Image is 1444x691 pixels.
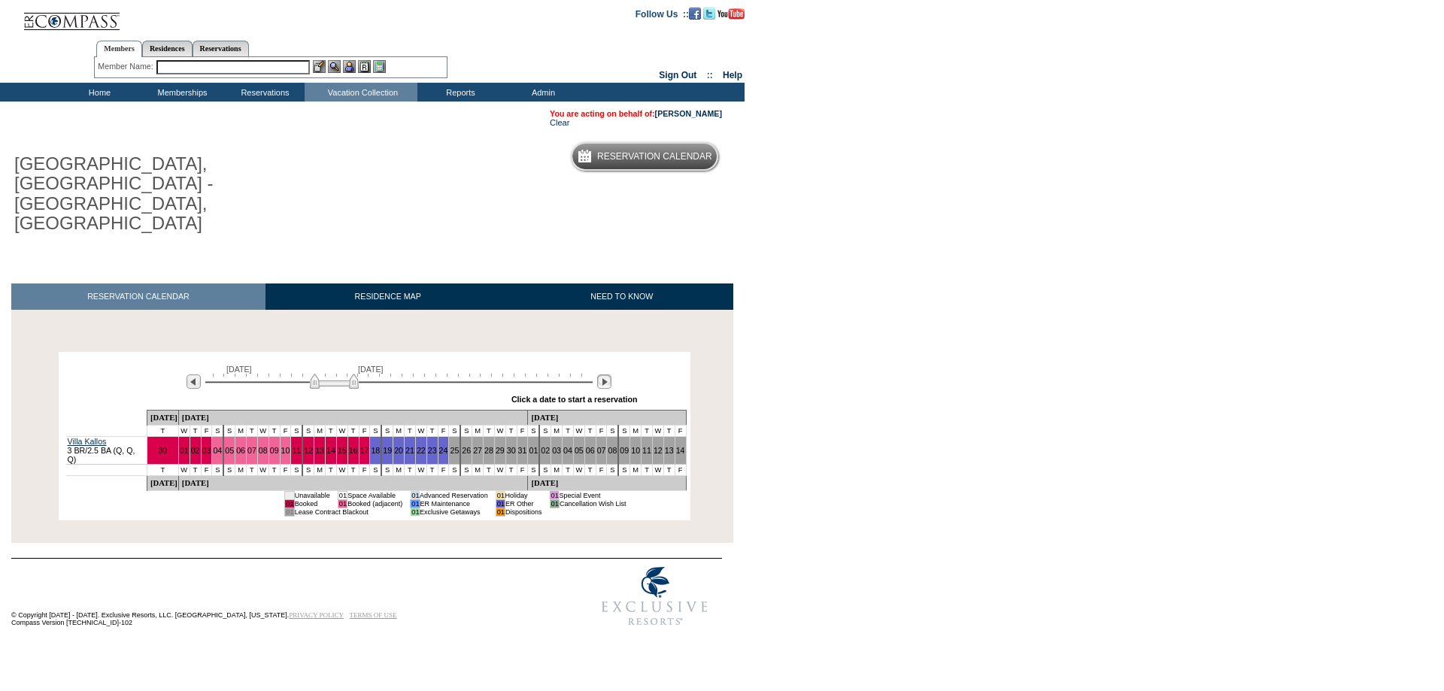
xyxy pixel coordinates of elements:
td: W [336,464,347,475]
a: 02 [541,446,550,455]
a: 13 [665,446,674,455]
td: 01 [411,499,420,508]
a: Clear [550,118,569,127]
a: 30 [507,446,516,455]
td: F [517,425,528,436]
td: Unavailable [294,491,330,499]
td: F [675,464,686,475]
span: [DATE] [358,365,384,374]
td: S [618,425,629,436]
td: S [212,464,223,475]
h1: [GEOGRAPHIC_DATA], [GEOGRAPHIC_DATA] - [GEOGRAPHIC_DATA], [GEOGRAPHIC_DATA] [11,151,348,237]
div: Member Name: [98,60,156,73]
a: RESIDENCE MAP [265,283,511,310]
td: © Copyright [DATE] - [DATE]. Exclusive Resorts, LLC. [GEOGRAPHIC_DATA], [US_STATE]. Compass Versi... [11,559,538,634]
td: Exclusive Getaways [420,508,488,516]
a: 04 [213,446,222,455]
td: 01 [285,499,294,508]
a: 05 [225,446,234,455]
td: S [370,425,381,436]
td: T [347,425,359,436]
td: T [246,425,257,436]
td: T [405,464,416,475]
a: 04 [563,446,572,455]
a: 14 [326,446,335,455]
td: F [596,464,607,475]
a: 14 [676,446,685,455]
img: b_calculator.gif [373,60,386,73]
td: Advanced Reservation [420,491,488,499]
a: [PERSON_NAME] [655,109,722,118]
td: 01 [285,491,294,499]
td: W [415,464,426,475]
a: 12 [304,446,313,455]
td: F [359,425,370,436]
a: 26 [462,446,471,455]
td: 3 BR/2.5 BA (Q, Q, Q) [66,436,147,464]
div: Click a date to start a reservation [511,395,638,404]
td: T [642,425,653,436]
td: 01 [550,491,559,499]
td: [DATE] [147,475,178,490]
img: Next [597,374,611,389]
a: Subscribe to our YouTube Channel [717,8,745,17]
img: Subscribe to our YouTube Channel [717,8,745,20]
a: 24 [439,446,448,455]
td: S [212,425,223,436]
td: 01 [496,499,505,508]
td: M [393,464,405,475]
td: S [370,464,381,475]
td: T [246,464,257,475]
img: View [328,60,341,73]
span: You are acting on behalf of: [550,109,722,118]
td: S [460,464,472,475]
img: Follow us on Twitter [703,8,715,20]
td: F [280,464,291,475]
td: W [257,464,268,475]
td: T [642,464,653,475]
td: T [347,464,359,475]
a: 03 [552,446,561,455]
td: F [438,425,449,436]
a: 05 [575,446,584,455]
a: 31 [518,446,527,455]
td: Booked (adjacent) [347,499,403,508]
td: [DATE] [528,410,686,425]
td: M [235,425,247,436]
td: T [584,425,596,436]
td: 01 [411,491,420,499]
td: 01 [338,491,347,499]
td: 01 [411,508,420,516]
a: 21 [405,446,414,455]
td: F [201,425,212,436]
td: Space Available [347,491,403,499]
td: 01 [338,499,347,508]
a: 17 [360,446,369,455]
td: 01 [496,491,505,499]
td: Cancellation Wish List [559,499,626,508]
td: Reservations [222,83,305,102]
a: 18 [371,446,380,455]
td: S [607,464,618,475]
a: 08 [259,446,268,455]
td: S [607,425,618,436]
a: 11 [642,446,651,455]
a: 22 [417,446,426,455]
td: S [539,464,551,475]
td: Dispositions [505,508,542,516]
a: 16 [349,446,358,455]
td: W [652,425,663,436]
td: W [415,425,426,436]
td: 01 [496,508,505,516]
td: [DATE] [178,410,528,425]
td: M [551,425,563,436]
td: S [381,425,393,436]
td: T [505,425,517,436]
td: 01 [550,499,559,508]
td: ER Maintenance [420,499,488,508]
td: F [596,425,607,436]
td: S [539,425,551,436]
a: 03 [202,446,211,455]
td: T [147,425,178,436]
a: 28 [484,446,493,455]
